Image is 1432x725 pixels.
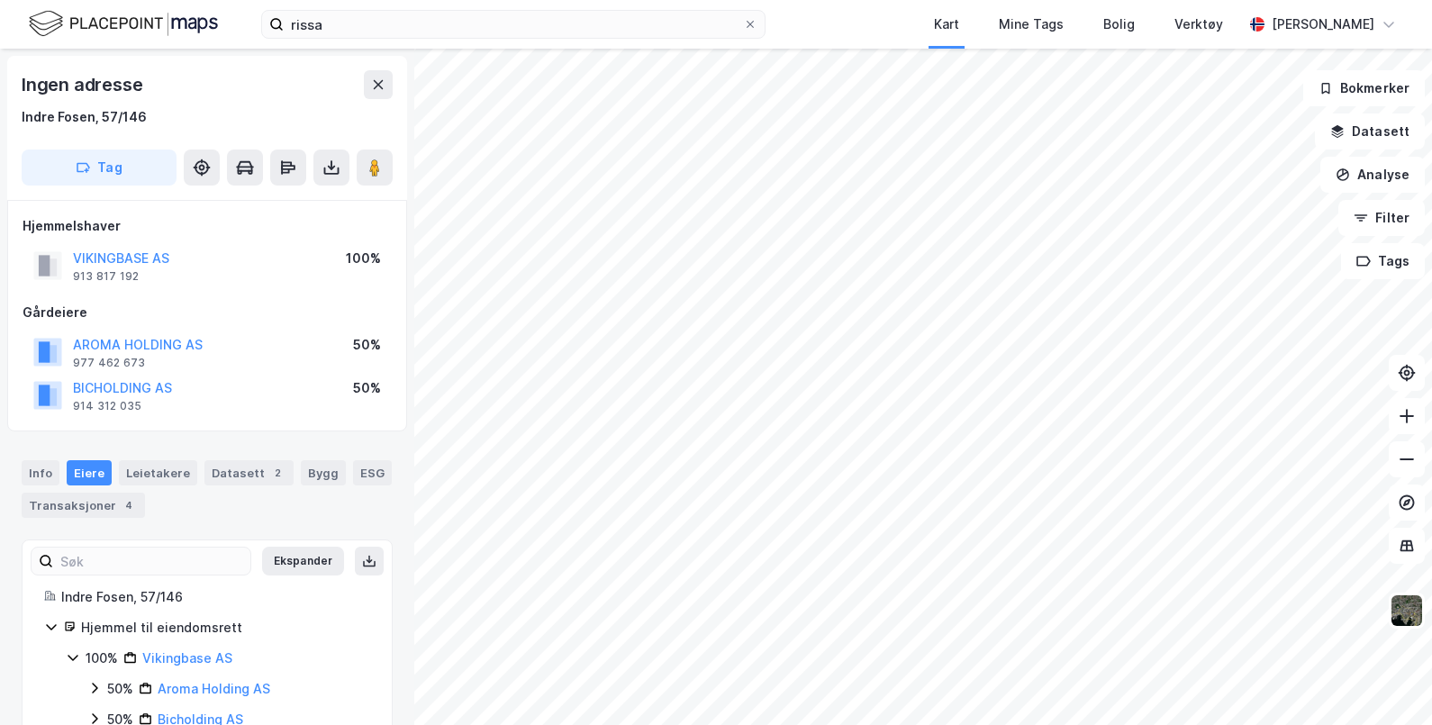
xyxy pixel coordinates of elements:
[22,150,177,186] button: Tag
[22,70,146,99] div: Ingen adresse
[53,548,250,575] input: Søk
[22,460,59,485] div: Info
[107,678,133,700] div: 50%
[353,460,392,485] div: ESG
[1174,14,1223,35] div: Verktøy
[999,14,1064,35] div: Mine Tags
[1338,200,1425,236] button: Filter
[142,650,232,666] a: Vikingbase AS
[1390,594,1424,628] img: 9k=
[1341,243,1425,279] button: Tags
[22,493,145,518] div: Transaksjoner
[73,399,141,413] div: 914 312 035
[23,215,392,237] div: Hjemmelshaver
[120,496,138,514] div: 4
[23,302,392,323] div: Gårdeiere
[346,248,381,269] div: 100%
[1342,639,1432,725] iframe: Chat Widget
[353,377,381,399] div: 50%
[67,460,112,485] div: Eiere
[284,11,743,38] input: Søk på adresse, matrikkel, gårdeiere, leietakere eller personer
[86,648,118,669] div: 100%
[73,269,139,284] div: 913 817 192
[1320,157,1425,193] button: Analyse
[119,460,197,485] div: Leietakere
[61,586,370,608] div: Indre Fosen, 57/146
[29,8,218,40] img: logo.f888ab2527a4732fd821a326f86c7f29.svg
[262,547,344,575] button: Ekspander
[1303,70,1425,106] button: Bokmerker
[81,617,370,639] div: Hjemmel til eiendomsrett
[1315,113,1425,150] button: Datasett
[73,356,145,370] div: 977 462 673
[301,460,346,485] div: Bygg
[22,106,147,128] div: Indre Fosen, 57/146
[1103,14,1135,35] div: Bolig
[1272,14,1374,35] div: [PERSON_NAME]
[268,464,286,482] div: 2
[353,334,381,356] div: 50%
[158,681,270,696] a: Aroma Holding AS
[204,460,294,485] div: Datasett
[934,14,959,35] div: Kart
